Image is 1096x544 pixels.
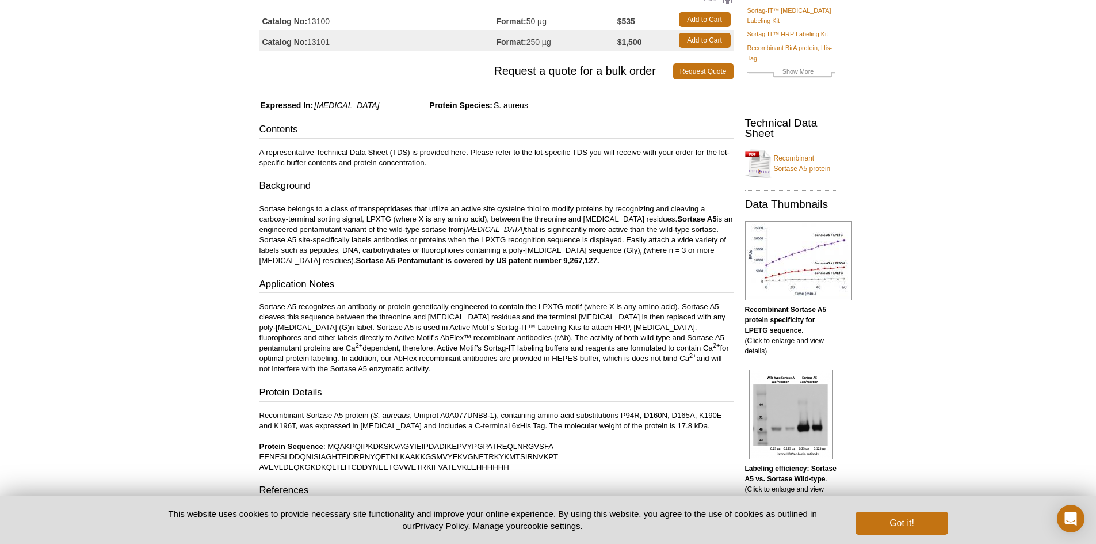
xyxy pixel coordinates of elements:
a: Sortag-IT™ HRP Labeling Kit [747,29,828,39]
p: This website uses cookies to provide necessary site functionality and improve your online experie... [148,508,837,532]
td: 13100 [259,9,497,30]
a: Sortag-IT™ [MEDICAL_DATA] Labeling Kit [747,5,835,26]
h3: Protein Details [259,386,734,402]
h3: References [259,484,734,500]
sup: 2+ [713,342,720,349]
h3: Background [259,179,734,195]
p: Sortase belongs to a class of transpeptidases that utilize an active site cysteine thiol to modif... [259,204,734,266]
a: Add to Cart [679,33,731,48]
button: cookie settings [523,521,580,531]
sup: 2+ [689,352,697,359]
strong: Catalog No: [262,16,308,26]
img: Labeling efficiency: Sortase A5 vs. Sortase Wild-type. [749,370,833,459]
a: Show More [747,66,835,79]
p: Sortase A5 recognizes an antibody or protein genetically engineered to contain the LPXTG motif (w... [259,302,734,374]
p: (Click to enlarge and view details) [745,305,837,356]
a: Add to Cart [679,12,731,27]
p: A representative Technical Data Sheet (TDS) is provided here. Please refer to the lot-specific TD... [259,147,734,168]
td: 50 µg [497,9,617,30]
h3: Application Notes [259,277,734,294]
a: Recombinant BirA protein, His-Tag [747,43,835,63]
h2: Technical Data Sheet [745,118,837,139]
strong: Catalog No: [262,37,308,47]
strong: $1,500 [617,37,642,47]
strong: $535 [617,16,635,26]
sub: n [640,249,644,256]
strong: Format: [497,16,526,26]
b: Recombinant Sortase A5 protein specificity for LPETG sequence. [745,306,827,334]
span: Expressed In: [259,101,314,110]
p: . (Click to enlarge and view details). [745,463,837,505]
td: 13101 [259,30,497,51]
button: Got it! [856,512,948,535]
h2: Data Thumbnails [745,199,837,210]
strong: Format: [497,37,526,47]
span: Request a quote for a bulk order [259,63,673,79]
p: Recombinant Sortase A5 protein ( , Uniprot A0A077UNB8-1), containing amino acid substitutions P94... [259,410,734,473]
a: Recombinant Sortase A5 protein [745,146,837,181]
i: [MEDICAL_DATA] [314,101,379,110]
h3: Contents [259,123,734,139]
b: Labeling efficiency: Sortase A5 vs. Sortase Wild-type [745,465,837,483]
sup: 2+ [356,342,363,349]
img: Recombinant Sortase A5 protein specificity for LPETG sequence. [745,221,852,300]
a: Privacy Policy [415,521,468,531]
i: S. aureaus [373,411,410,420]
span: S. aureus [492,101,528,110]
strong: Sortase A5 [677,215,716,223]
b: Protein Sequence [259,442,323,451]
strong: Sortase A5 Pentamutant is covered by US patent number 9,267,127. [356,256,599,265]
td: 250 µg [497,30,617,51]
a: Request Quote [673,63,734,79]
span: Protein Species: [381,101,492,110]
div: Open Intercom Messenger [1057,505,1084,532]
i: [MEDICAL_DATA] [464,225,525,234]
